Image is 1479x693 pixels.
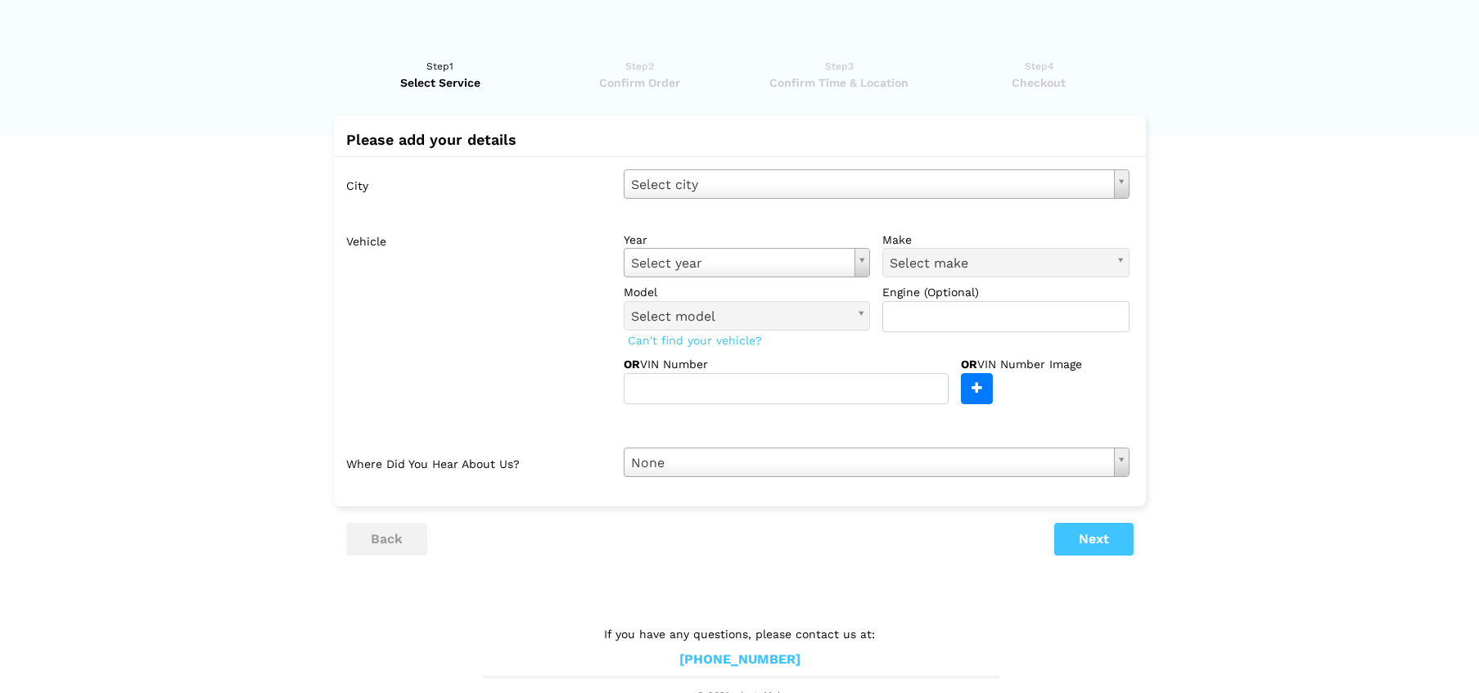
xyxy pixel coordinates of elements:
span: Select model [631,306,849,327]
label: VIN Number [624,356,759,372]
span: Select Service [346,74,535,91]
span: Checkout [945,74,1134,91]
a: Select make [882,248,1130,277]
a: Select city [624,169,1130,199]
label: Vehicle [346,225,611,404]
label: model [624,284,871,300]
a: Select year [624,248,871,277]
label: VIN Number Image [961,356,1117,372]
strong: OR [624,358,640,371]
a: Step4 [945,58,1134,91]
a: Step3 [745,58,934,91]
a: [PHONE_NUMBER] [679,651,800,668]
label: City [346,169,611,199]
span: Select city [631,174,1107,196]
span: Confirm Order [545,74,734,91]
label: Engine (Optional) [882,284,1130,300]
a: Select model [624,301,871,331]
h2: Please add your details [346,132,1134,148]
label: Where did you hear about us? [346,448,611,477]
strong: OR [961,358,977,371]
button: back [346,523,427,556]
a: Step2 [545,58,734,91]
span: Can't find your vehicle? [624,330,766,351]
button: Next [1054,523,1134,556]
a: Step1 [346,58,535,91]
a: None [624,448,1130,477]
span: Select year [631,253,849,274]
span: Select make [890,253,1107,274]
label: make [882,232,1130,248]
span: None [631,452,1107,474]
label: year [624,232,871,248]
p: If you have any questions, please contact us at: [482,625,998,643]
span: Confirm Time & Location [745,74,934,91]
